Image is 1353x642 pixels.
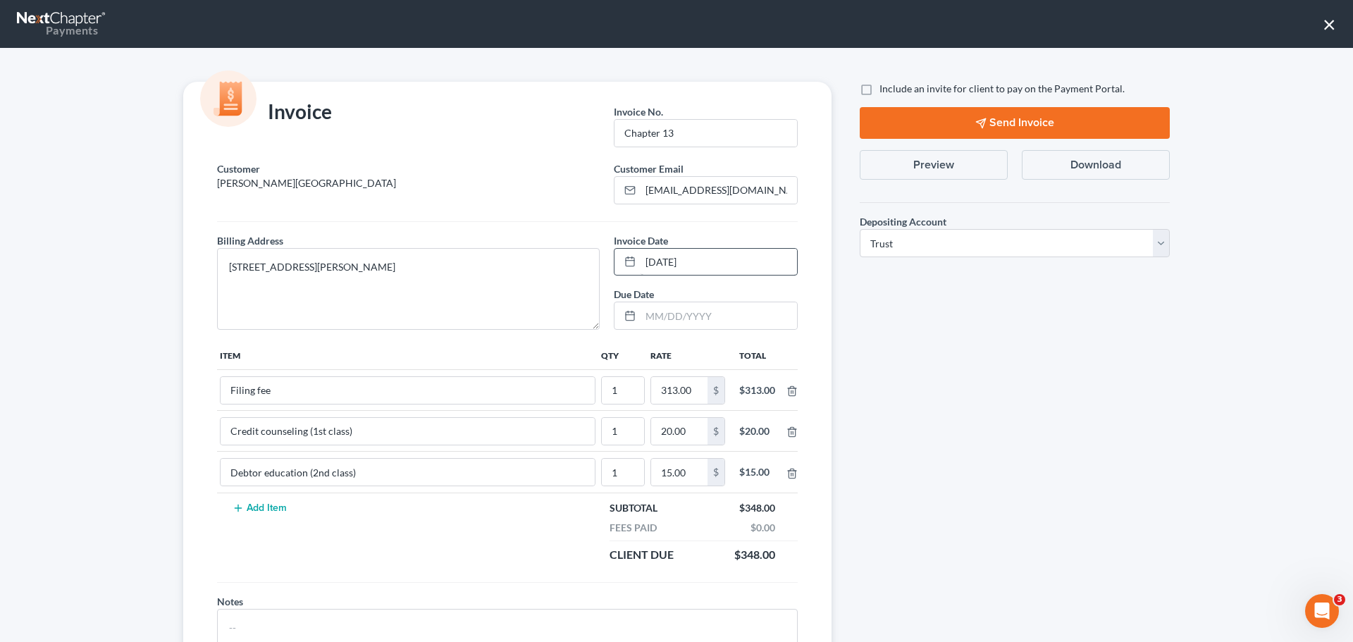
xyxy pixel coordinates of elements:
[732,501,782,515] div: $348.00
[602,377,644,404] input: --
[651,459,708,486] input: 0.00
[641,302,797,329] input: MM/DD/YYYY
[602,459,644,486] input: --
[614,120,797,147] input: --
[598,341,648,369] th: Qty
[739,465,775,479] div: $15.00
[651,418,708,445] input: 0.00
[17,23,98,38] div: Payments
[602,418,644,445] input: --
[217,594,243,609] label: Notes
[739,424,775,438] div: $20.00
[221,377,595,404] input: --
[603,547,681,563] div: Client Due
[708,377,724,404] div: $
[614,287,654,302] label: Due Date
[1334,594,1345,605] span: 3
[217,176,600,190] p: [PERSON_NAME][GEOGRAPHIC_DATA]
[728,341,786,369] th: Total
[614,106,663,118] span: Invoice No.
[879,82,1125,94] span: Include an invite for client to pay on the Payment Portal.
[603,501,665,515] div: Subtotal
[641,177,797,204] input: Enter email...
[217,235,283,247] span: Billing Address
[708,459,724,486] div: $
[708,418,724,445] div: $
[200,70,257,127] img: icon-money-cc55cd5b71ee43c44ef0efbab91310903cbf28f8221dba23c0d5ca797e203e98.svg
[603,521,664,535] div: Fees Paid
[860,150,1008,180] button: Preview
[739,383,775,397] div: $313.00
[221,418,595,445] input: --
[743,521,782,535] div: $0.00
[1305,594,1339,628] iframe: Intercom live chat
[210,99,339,127] div: Invoice
[651,377,708,404] input: 0.00
[727,547,782,563] div: $348.00
[217,341,598,369] th: Item
[648,341,728,369] th: Rate
[228,502,290,514] button: Add Item
[1022,150,1170,180] button: Download
[1323,13,1336,35] button: ×
[860,216,946,228] span: Depositing Account
[217,161,260,176] label: Customer
[221,459,595,486] input: --
[614,235,668,247] span: Invoice Date
[860,107,1170,139] button: Send Invoice
[641,249,797,276] input: MM/DD/YYYY
[17,7,107,41] a: Payments
[614,163,684,175] span: Customer Email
